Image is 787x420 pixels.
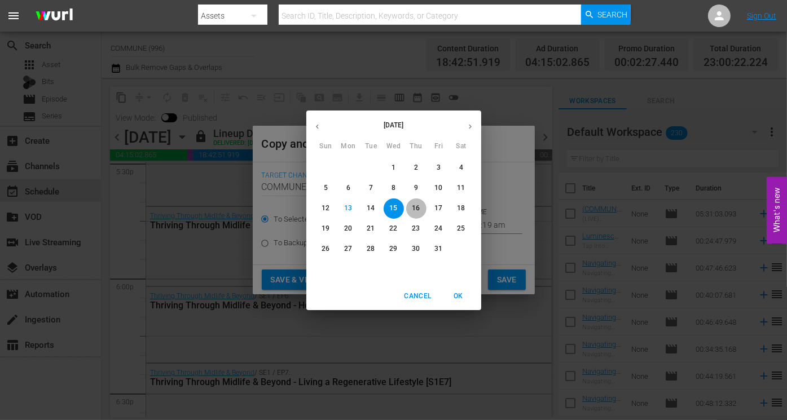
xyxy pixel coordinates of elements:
button: 28 [361,239,381,259]
p: [DATE] [328,120,459,130]
button: 11 [451,178,472,198]
p: 7 [369,183,373,193]
button: 18 [451,198,472,219]
button: 24 [429,219,449,239]
p: 25 [457,224,465,233]
button: 29 [384,239,404,259]
p: 2 [414,163,418,173]
button: 20 [338,219,359,239]
span: Cancel [404,290,431,302]
button: 21 [361,219,381,239]
p: 21 [367,224,375,233]
span: Search [598,5,628,25]
span: Sat [451,141,472,152]
button: 14 [361,198,381,219]
span: OK [445,290,472,302]
p: 19 [322,224,329,233]
button: 27 [338,239,359,259]
span: Wed [384,141,404,152]
p: 5 [324,183,328,193]
span: Tue [361,141,381,152]
p: 8 [392,183,395,193]
button: 4 [451,158,472,178]
span: Fri [429,141,449,152]
p: 11 [457,183,465,193]
p: 4 [459,163,463,173]
p: 20 [344,224,352,233]
p: 27 [344,244,352,254]
p: 23 [412,224,420,233]
button: 5 [316,178,336,198]
span: Sun [316,141,336,152]
p: 10 [434,183,442,193]
button: 7 [361,178,381,198]
a: Sign Out [747,11,776,20]
p: 17 [434,204,442,213]
button: 6 [338,178,359,198]
p: 18 [457,204,465,213]
button: 2 [406,158,427,178]
button: 17 [429,198,449,219]
button: 3 [429,158,449,178]
span: Mon [338,141,359,152]
button: 25 [451,219,472,239]
button: Open Feedback Widget [767,176,787,244]
button: 1 [384,158,404,178]
button: Cancel [399,287,436,306]
img: ans4CAIJ8jUAAAAAAAAAAAAAAAAAAAAAAAAgQb4GAAAAAAAAAAAAAAAAAAAAAAAAJMjXAAAAAAAAAAAAAAAAAAAAAAAAgAT5G... [27,3,81,29]
p: 3 [437,163,441,173]
button: 31 [429,239,449,259]
p: 6 [346,183,350,193]
button: 8 [384,178,404,198]
button: 19 [316,219,336,239]
button: 22 [384,219,404,239]
p: 12 [322,204,329,213]
p: 13 [344,204,352,213]
p: 30 [412,244,420,254]
p: 16 [412,204,420,213]
button: OK [441,287,477,306]
button: 23 [406,219,427,239]
button: 9 [406,178,427,198]
button: 30 [406,239,427,259]
span: Thu [406,141,427,152]
button: 10 [429,178,449,198]
button: 15 [384,198,404,219]
button: 13 [338,198,359,219]
p: 14 [367,204,375,213]
button: 12 [316,198,336,219]
p: 31 [434,244,442,254]
p: 15 [389,204,397,213]
p: 26 [322,244,329,254]
button: 26 [316,239,336,259]
button: 16 [406,198,427,219]
p: 24 [434,224,442,233]
span: menu [7,9,20,23]
p: 9 [414,183,418,193]
p: 28 [367,244,375,254]
p: 29 [389,244,397,254]
p: 22 [389,224,397,233]
p: 1 [392,163,395,173]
